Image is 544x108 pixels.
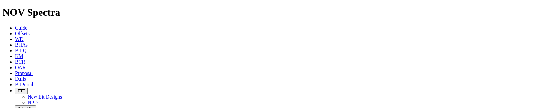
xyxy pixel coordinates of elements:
[18,88,25,93] span: FTT
[28,100,38,105] a: NPD
[15,37,24,42] a: WD
[15,42,28,48] a: BHAs
[3,7,541,18] h1: NOV Spectra
[15,48,26,53] a: BitIQ
[15,71,33,76] a: Proposal
[15,54,23,59] a: KM
[15,65,26,70] a: OAR
[28,94,62,99] a: New Bit Designs
[15,59,25,65] a: BCR
[15,31,30,36] a: Offsets
[15,25,27,31] a: Guide
[15,76,26,82] a: Dulls
[15,88,28,94] button: FTT
[15,82,33,87] a: BitPortal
